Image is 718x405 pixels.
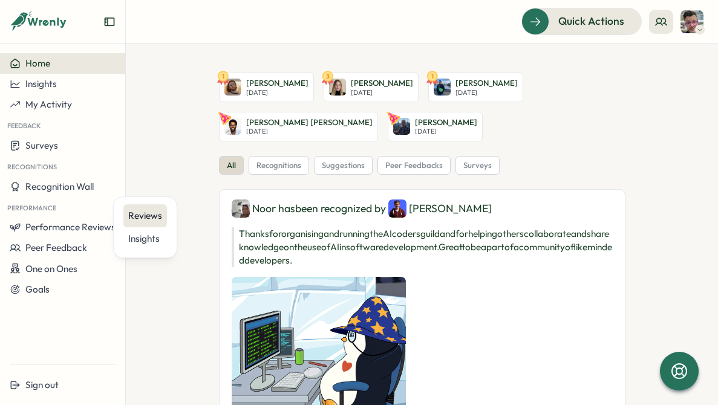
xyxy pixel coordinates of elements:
p: [PERSON_NAME] [246,78,308,89]
a: 1Layton Burchell[PERSON_NAME][DATE] [219,73,314,102]
p: [DATE] [415,128,477,135]
p: [PERSON_NAME] [455,78,518,89]
p: [DATE] [455,89,518,97]
p: [PERSON_NAME] [PERSON_NAME] [246,117,373,128]
div: Reviews [128,209,162,222]
span: Peer Feedback [25,242,87,253]
span: Recognition Wall [25,181,94,192]
text: 1 [431,72,433,80]
div: [PERSON_NAME] [388,199,492,218]
button: Quick Actions [521,8,642,34]
text: 3 [325,72,329,80]
a: 1Elise McInnes[PERSON_NAME][DATE] [428,73,523,102]
p: [DATE] [246,89,308,97]
span: One on Ones [25,263,77,274]
button: Expand sidebar [103,16,116,28]
p: [DATE] [246,128,373,135]
span: suggestions [322,160,365,171]
img: Layton Burchell [224,79,241,96]
p: [DATE] [351,89,413,97]
div: Noor has been recognized by [232,199,613,218]
span: Performance Reviews [25,221,116,233]
span: Goals [25,283,50,295]
img: Elise McInnes [434,79,451,96]
img: Noor ul ain [232,199,250,218]
img: Chris Forlano [680,10,703,33]
span: Home [25,57,50,69]
span: Quick Actions [558,13,624,29]
span: Insights [25,78,57,89]
img: Alex Marshall [393,118,410,135]
a: Alex Marshall[PERSON_NAME][DATE] [388,112,483,141]
img: Henry Dennis [388,199,406,218]
img: Hantz Leger [224,118,241,135]
span: surveys [463,160,492,171]
a: 3Martyna Carroll[PERSON_NAME][DATE] [324,73,419,102]
span: Sign out [25,379,59,390]
div: Insights [128,232,162,245]
p: [PERSON_NAME] [415,117,477,128]
a: Reviews [123,204,167,227]
a: Hantz Leger[PERSON_NAME] [PERSON_NAME][DATE] [219,112,378,141]
span: recognitions [256,160,301,171]
p: [PERSON_NAME] [351,78,413,89]
span: all [227,160,236,171]
span: peer feedbacks [385,160,443,171]
span: Surveys [25,140,58,151]
a: Insights [123,227,167,250]
span: My Activity [25,99,72,110]
img: Martyna Carroll [329,79,346,96]
p: Thanks for organising and running the AI coders guild and for helping others collaborate and shar... [232,227,613,267]
text: 1 [221,72,224,80]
